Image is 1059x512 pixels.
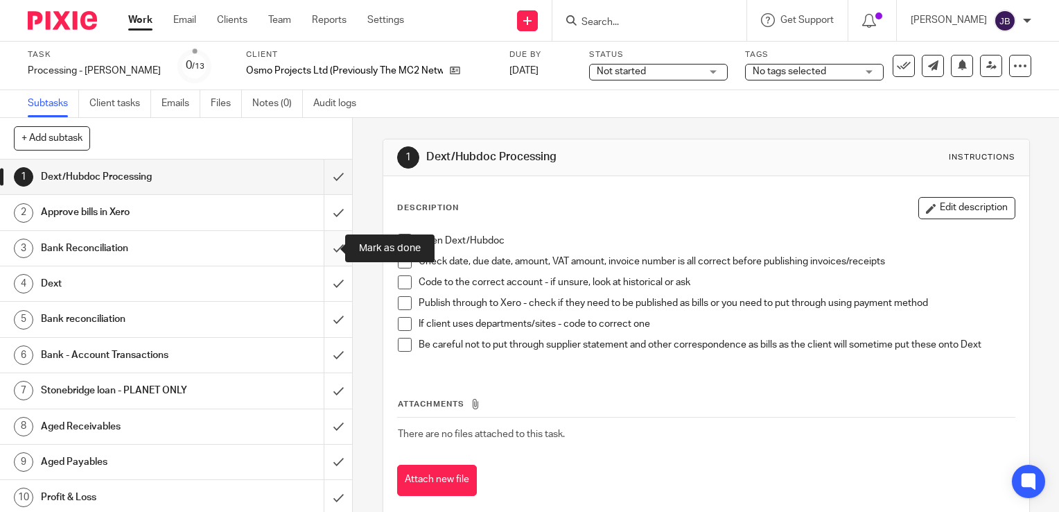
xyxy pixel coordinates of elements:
[41,167,220,187] h1: Dext/Hubdoc Processing
[14,417,33,436] div: 8
[911,13,987,27] p: [PERSON_NAME]
[28,49,161,60] label: Task
[14,310,33,330] div: 5
[597,67,646,76] span: Not started
[397,465,477,496] button: Attach new file
[419,317,1015,331] p: If client uses departments/sites - code to correct one
[398,400,464,408] span: Attachments
[246,49,492,60] label: Client
[419,296,1015,310] p: Publish through to Xero - check if they need to be published as bills or you need to put through ...
[419,255,1015,268] p: Check date, due date, amount, VAT amount, invoice number is all correct before publishing invoice...
[580,17,705,29] input: Search
[419,338,1015,352] p: Be careful not to put through supplier statement and other correspondence as bills as the client ...
[313,90,367,117] a: Audit logs
[589,49,728,60] label: Status
[14,167,33,187] div: 1
[994,10,1016,32] img: svg%3E
[28,90,79,117] a: Subtasks
[312,13,347,27] a: Reports
[14,203,33,223] div: 2
[41,309,220,330] h1: Bank reconciliation
[14,452,33,472] div: 9
[745,49,884,60] label: Tags
[14,239,33,258] div: 3
[949,152,1015,163] div: Instructions
[41,452,220,472] h1: Aged Payables
[192,62,204,70] small: /13
[419,234,1015,248] p: Open Dext/Hubdoc
[41,487,220,508] h1: Profit & Loss
[398,429,565,439] span: There are no files attached to this task.
[14,345,33,365] div: 6
[14,126,90,150] button: + Add subtask
[426,150,735,164] h1: Dext/Hubdoc Processing
[367,13,404,27] a: Settings
[397,146,419,169] div: 1
[89,90,151,117] a: Client tasks
[509,66,539,76] span: [DATE]
[28,11,97,30] img: Pixie
[41,345,220,366] h1: Bank - Account Transactions
[186,58,204,74] div: 0
[211,90,242,117] a: Files
[14,274,33,293] div: 4
[28,64,161,78] div: Processing - [PERSON_NAME]
[41,202,220,223] h1: Approve bills in Xero
[397,203,459,214] p: Description
[128,13,152,27] a: Work
[252,90,303,117] a: Notes (0)
[753,67,826,76] span: No tags selected
[41,273,220,294] h1: Dext
[41,238,220,259] h1: Bank Reconciliation
[41,416,220,437] h1: Aged Receivables
[41,380,220,401] h1: Stonebridge loan - PLANET ONLY
[509,49,572,60] label: Due by
[28,64,161,78] div: Processing - Jaime
[246,64,443,78] p: Osmo Projects Ltd (Previously The MC2 Network Ltd
[780,15,834,25] span: Get Support
[217,13,247,27] a: Clients
[161,90,200,117] a: Emails
[14,381,33,400] div: 7
[14,488,33,507] div: 10
[918,197,1015,219] button: Edit description
[268,13,291,27] a: Team
[173,13,196,27] a: Email
[419,275,1015,289] p: Code to the correct account - if unsure, look at historical or ask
